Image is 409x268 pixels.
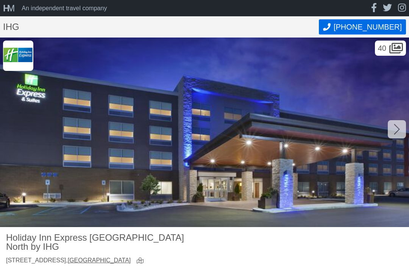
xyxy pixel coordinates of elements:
a: view map [137,257,147,265]
span: [PHONE_NUMBER] [334,23,402,31]
h1: IHG [3,22,319,31]
a: twitter [383,3,392,13]
div: 40 [375,41,406,56]
div: An independent travel company [22,5,107,11]
a: facebook [371,3,377,13]
a: HM [3,4,19,13]
h2: Holiday Inn Express [GEOGRAPHIC_DATA] North by IHG [6,233,198,251]
a: [GEOGRAPHIC_DATA] [68,257,131,263]
span: M [7,3,12,13]
div: [STREET_ADDRESS], [6,257,131,265]
button: Call [319,19,406,34]
a: instagram [398,3,406,13]
img: IHG [3,41,33,71]
span: H [3,3,7,13]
